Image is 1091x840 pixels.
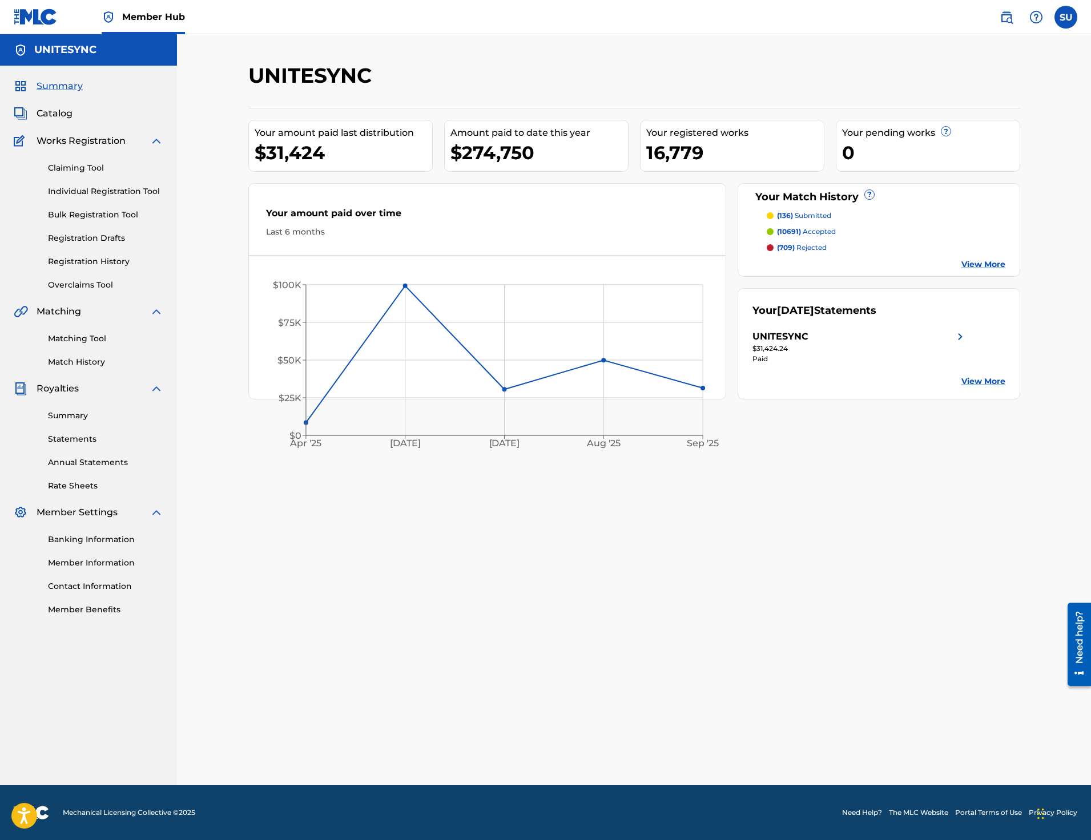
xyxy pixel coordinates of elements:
[48,557,163,569] a: Member Information
[777,243,795,252] span: (709)
[767,211,1005,221] a: (136) submitted
[37,79,83,93] span: Summary
[1037,797,1044,831] div: Přetáhnout
[14,79,83,93] a: SummarySummary
[865,190,874,199] span: ?
[14,43,27,57] img: Accounts
[777,211,793,220] span: (136)
[1025,6,1048,29] div: Help
[842,126,1020,140] div: Your pending works
[995,6,1018,29] a: Public Search
[842,807,882,818] a: Need Help?
[646,126,824,140] div: Your registered works
[450,126,628,140] div: Amount paid to date this year
[14,107,27,120] img: Catalog
[777,211,831,221] p: submitted
[1034,785,1091,840] div: Widget pro chat
[48,433,163,445] a: Statements
[752,330,808,344] div: UNITESYNC
[150,506,163,519] img: expand
[14,382,27,395] img: Royalties
[777,227,801,236] span: (10691)
[777,243,827,253] p: rejected
[102,10,115,24] img: Top Rightsholder
[752,354,967,364] div: Paid
[14,305,28,318] img: Matching
[63,807,195,818] span: Mechanical Licensing Collective © 2025
[273,280,301,290] tspan: $100K
[48,256,163,268] a: Registration History
[889,807,948,818] a: The MLC Website
[279,393,301,403] tspan: $25K
[767,243,1005,253] a: (709) rejected
[646,140,824,165] div: 16,779
[14,9,58,25] img: MLC Logo
[289,430,301,441] tspan: $0
[1029,10,1043,24] img: help
[150,134,163,148] img: expand
[37,107,73,120] span: Catalog
[48,604,163,616] a: Member Benefits
[1000,10,1013,24] img: search
[37,382,79,395] span: Royalties
[48,209,163,221] a: Bulk Registration Tool
[1034,785,1091,840] iframe: Chat Widget
[14,806,49,819] img: logo
[941,127,951,136] span: ?
[489,438,520,449] tspan: [DATE]
[842,140,1020,165] div: 0
[48,333,163,345] a: Matching Tool
[961,375,1005,387] a: View More
[48,457,163,469] a: Annual Statements
[150,382,163,395] img: expand
[48,580,163,592] a: Contact Information
[255,140,432,165] div: $31,424
[777,304,814,317] span: [DATE]
[37,134,126,148] span: Works Registration
[122,10,185,23] span: Member Hub
[34,43,96,56] h5: UNITESYNC
[48,162,163,174] a: Claiming Tool
[687,438,719,449] tspan: Sep '25
[248,63,377,88] h2: UNITESYNC
[390,438,421,449] tspan: [DATE]
[752,303,876,318] div: Your Statements
[777,227,836,237] p: accepted
[266,207,709,226] div: Your amount paid over time
[289,438,321,449] tspan: Apr '25
[955,807,1022,818] a: Portal Terms of Use
[48,534,163,546] a: Banking Information
[450,140,628,165] div: $274,750
[1029,807,1077,818] a: Privacy Policy
[150,305,163,318] img: expand
[586,438,621,449] tspan: Aug '25
[14,79,27,93] img: Summary
[1054,6,1077,29] div: User Menu
[767,227,1005,237] a: (10691) accepted
[48,232,163,244] a: Registration Drafts
[752,330,967,364] a: UNITESYNCright chevron icon$31,424.24Paid
[48,480,163,492] a: Rate Sheets
[953,330,967,344] img: right chevron icon
[1059,598,1091,690] iframe: Resource Center
[752,189,1005,205] div: Your Match History
[37,305,81,318] span: Matching
[14,506,27,519] img: Member Settings
[48,410,163,422] a: Summary
[277,355,301,366] tspan: $50K
[48,279,163,291] a: Overclaims Tool
[266,226,709,238] div: Last 6 months
[14,134,29,148] img: Works Registration
[37,506,118,519] span: Member Settings
[48,356,163,368] a: Match History
[255,126,432,140] div: Your amount paid last distribution
[961,259,1005,270] a: View More
[14,107,73,120] a: CatalogCatalog
[48,185,163,197] a: Individual Registration Tool
[278,317,301,328] tspan: $75K
[752,344,967,354] div: $31,424.24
